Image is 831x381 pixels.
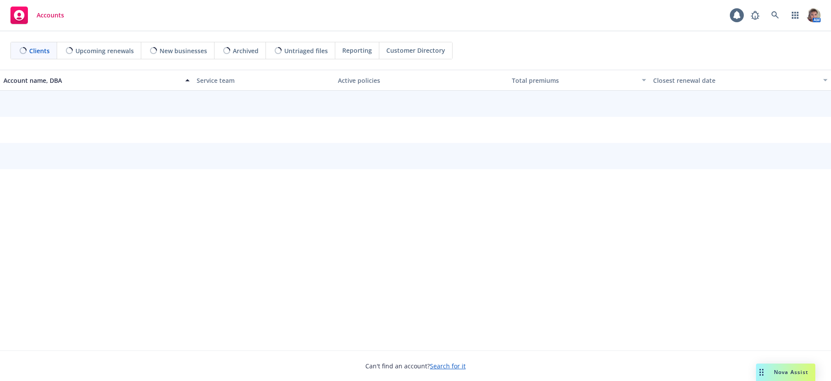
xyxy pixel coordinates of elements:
[756,364,815,381] button: Nova Assist
[75,46,134,55] span: Upcoming renewals
[37,12,64,19] span: Accounts
[233,46,259,55] span: Archived
[342,46,372,55] span: Reporting
[650,70,831,91] button: Closest renewal date
[284,46,328,55] span: Untriaged files
[756,364,767,381] div: Drag to move
[787,7,804,24] a: Switch app
[746,7,764,24] a: Report a Bug
[430,362,466,370] a: Search for it
[3,76,180,85] div: Account name, DBA
[29,46,50,55] span: Clients
[508,70,650,91] button: Total premiums
[197,76,331,85] div: Service team
[386,46,445,55] span: Customer Directory
[7,3,68,27] a: Accounts
[193,70,334,91] button: Service team
[160,46,207,55] span: New businesses
[774,368,808,376] span: Nova Assist
[807,8,821,22] img: photo
[766,7,784,24] a: Search
[512,76,637,85] div: Total premiums
[338,76,505,85] div: Active policies
[365,361,466,371] span: Can't find an account?
[334,70,509,91] button: Active policies
[653,76,818,85] div: Closest renewal date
